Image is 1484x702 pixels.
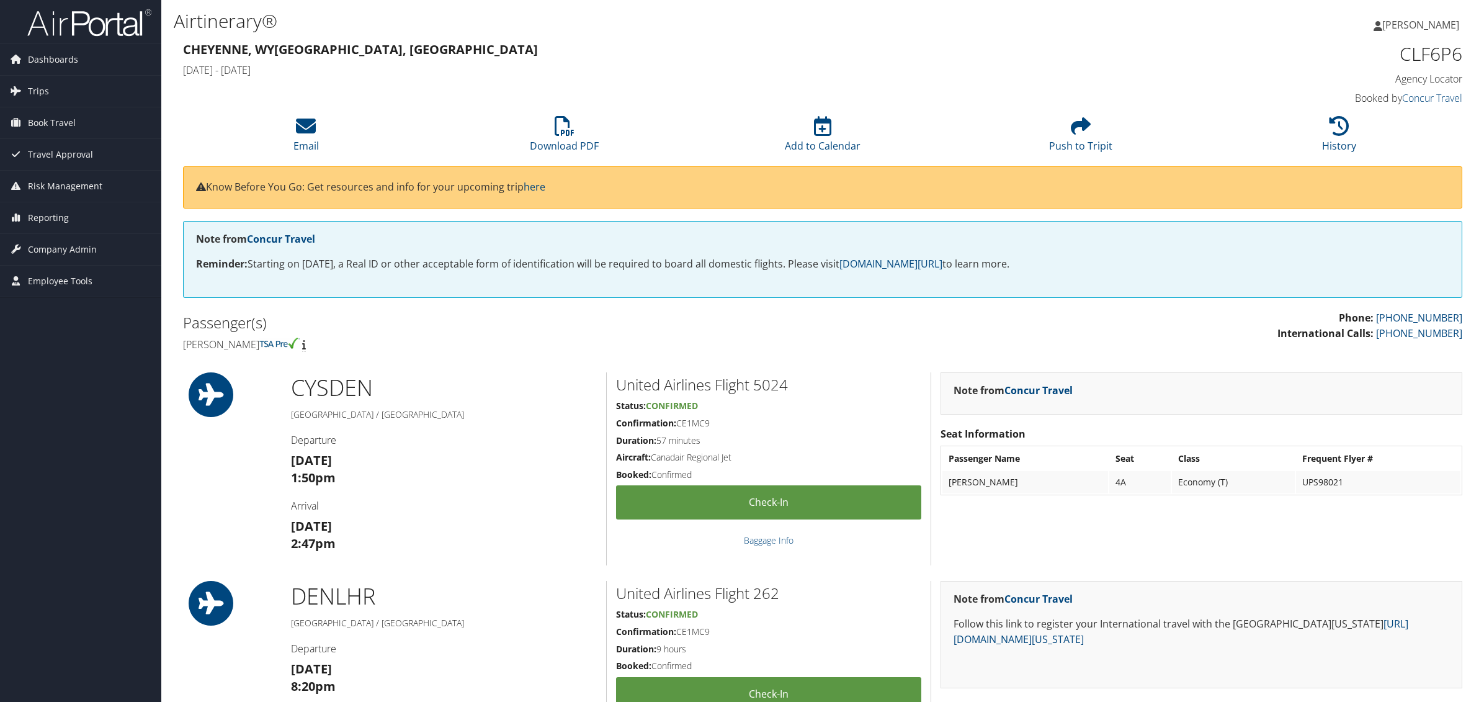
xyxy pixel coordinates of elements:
[785,123,860,153] a: Add to Calendar
[524,180,545,194] a: here
[941,427,1026,441] strong: Seat Information
[616,400,646,412] strong: Status:
[291,372,597,403] h1: CYS DEN
[1156,41,1462,67] h1: CLF6P6
[27,8,151,37] img: airportal-logo.png
[291,408,597,421] h5: [GEOGRAPHIC_DATA] / [GEOGRAPHIC_DATA]
[1004,592,1073,606] a: Concur Travel
[291,642,597,655] h4: Departure
[183,312,813,333] h2: Passenger(s)
[28,107,76,138] span: Book Travel
[28,234,97,265] span: Company Admin
[1109,448,1171,470] th: Seat
[616,451,921,464] h5: Canadair Regional Jet
[616,434,656,446] strong: Duration:
[616,626,921,638] h5: CE1MC9
[616,374,921,395] h2: United Airlines Flight 5024
[1376,326,1462,340] a: [PHONE_NUMBER]
[1172,448,1295,470] th: Class
[616,469,651,480] strong: Booked:
[942,471,1108,493] td: [PERSON_NAME]
[174,8,1039,34] h1: Airtinerary®
[646,608,698,620] span: Confirmed
[28,139,93,170] span: Travel Approval
[616,583,921,604] h2: United Airlines Flight 262
[1172,471,1295,493] td: Economy (T)
[1339,311,1374,325] strong: Phone:
[28,266,92,297] span: Employee Tools
[291,499,597,513] h4: Arrival
[839,257,942,271] a: [DOMAIN_NAME][URL]
[1376,311,1462,325] a: [PHONE_NUMBER]
[291,535,336,552] strong: 2:47pm
[247,232,315,246] a: Concur Travel
[291,581,597,612] h1: DEN LHR
[616,626,676,637] strong: Confirmation:
[1109,471,1171,493] td: 4A
[291,678,336,695] strong: 8:20pm
[196,232,315,246] strong: Note from
[1296,448,1460,470] th: Frequent Flyer #
[616,434,921,447] h5: 57 minutes
[28,44,78,75] span: Dashboards
[1322,123,1356,153] a: History
[1296,471,1460,493] td: UPS98021
[1374,6,1472,43] a: [PERSON_NAME]
[616,417,676,429] strong: Confirmation:
[616,643,656,655] strong: Duration:
[616,485,921,520] a: Check-in
[196,256,1449,272] p: Starting on [DATE], a Real ID or other acceptable form of identification will be required to boar...
[646,400,698,412] span: Confirmed
[1402,91,1462,105] a: Concur Travel
[291,452,332,469] strong: [DATE]
[616,451,651,463] strong: Aircraft:
[954,616,1449,648] p: Follow this link to register your International travel with the [GEOGRAPHIC_DATA][US_STATE]
[616,660,651,672] strong: Booked:
[1277,326,1374,340] strong: International Calls:
[942,448,1108,470] th: Passenger Name
[744,534,793,546] a: Baggage Info
[28,202,69,233] span: Reporting
[259,338,300,349] img: tsa-precheck.png
[291,617,597,629] h5: [GEOGRAPHIC_DATA] / [GEOGRAPHIC_DATA]
[616,660,921,672] h5: Confirmed
[1156,91,1462,105] h4: Booked by
[291,518,332,534] strong: [DATE]
[616,608,646,620] strong: Status:
[291,660,332,677] strong: [DATE]
[1156,72,1462,86] h4: Agency Locator
[530,123,599,153] a: Download PDF
[1004,384,1073,397] a: Concur Travel
[183,41,538,58] strong: Cheyenne, WY [GEOGRAPHIC_DATA], [GEOGRAPHIC_DATA]
[954,592,1073,606] strong: Note from
[291,433,597,447] h4: Departure
[954,384,1073,397] strong: Note from
[196,257,248,271] strong: Reminder:
[28,171,102,202] span: Risk Management
[616,469,921,481] h5: Confirmed
[293,123,319,153] a: Email
[291,469,336,486] strong: 1:50pm
[1049,123,1112,153] a: Push to Tripit
[183,63,1138,77] h4: [DATE] - [DATE]
[28,76,49,107] span: Trips
[183,338,813,351] h4: [PERSON_NAME]
[616,643,921,655] h5: 9 hours
[196,179,1449,196] p: Know Before You Go: Get resources and info for your upcoming trip
[616,417,921,430] h5: CE1MC9
[1382,18,1459,32] span: [PERSON_NAME]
